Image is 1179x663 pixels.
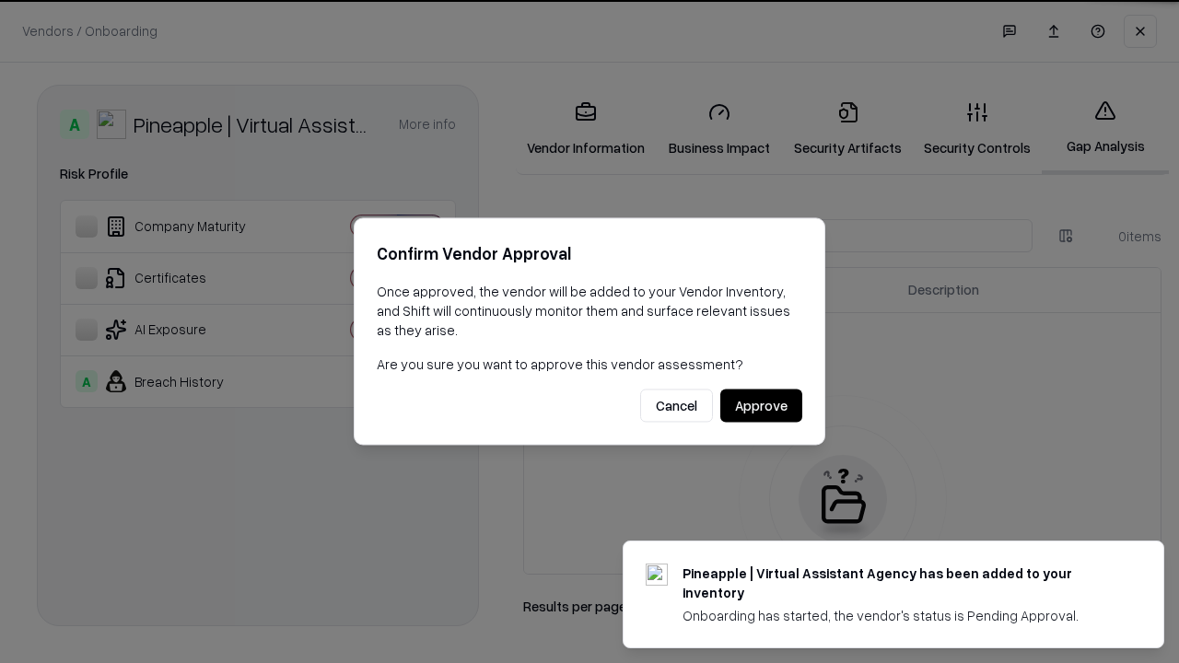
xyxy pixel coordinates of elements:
p: Once approved, the vendor will be added to your Vendor Inventory, and Shift will continuously mon... [377,282,802,340]
p: Are you sure you want to approve this vendor assessment? [377,355,802,374]
img: trypineapple.com [646,564,668,586]
div: Onboarding has started, the vendor's status is Pending Approval. [683,606,1119,625]
button: Cancel [640,390,713,423]
div: Pineapple | Virtual Assistant Agency has been added to your inventory [683,564,1119,602]
button: Approve [720,390,802,423]
h2: Confirm Vendor Approval [377,240,802,267]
